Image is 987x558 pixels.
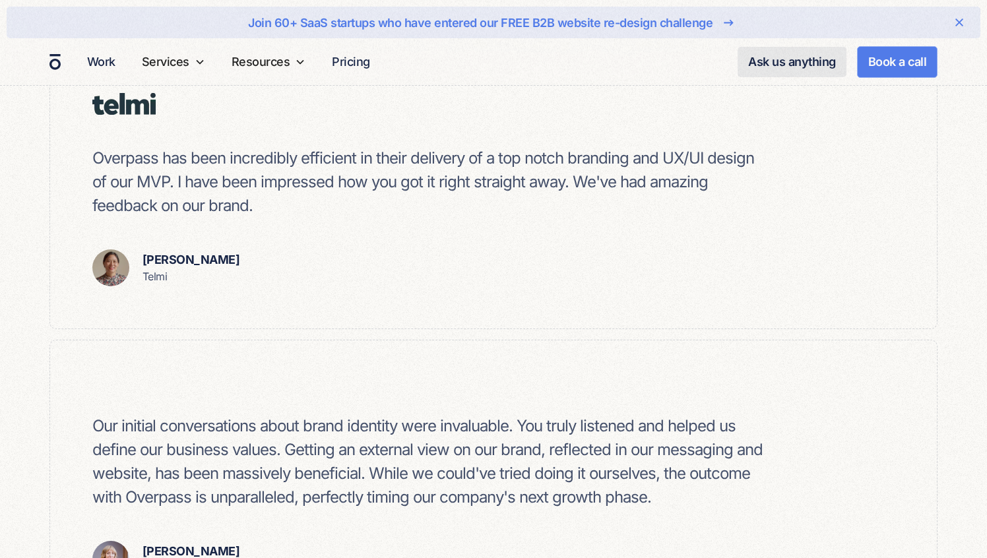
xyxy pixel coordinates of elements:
[857,46,938,78] a: Book a call
[82,49,121,75] a: Work
[232,53,290,71] div: Resources
[738,47,846,77] a: Ask us anything
[49,53,61,71] a: home
[327,49,375,75] a: Pricing
[137,38,210,85] div: Services
[226,38,311,85] div: Resources
[143,251,240,268] p: [PERSON_NAME]
[92,414,768,509] p: Our initial conversations about brand identity were invaluable. You truly listened and helped us ...
[142,53,189,71] div: Services
[143,268,240,284] p: Telmi
[49,12,938,33] a: Join 60+ SaaS startups who have entered our FREE B2B website re-design challenge
[248,14,713,32] div: Join 60+ SaaS startups who have entered our FREE B2B website re-design challenge
[92,146,768,218] p: Overpass has been incredibly efficient in their delivery of a top notch branding and UX/UI design...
